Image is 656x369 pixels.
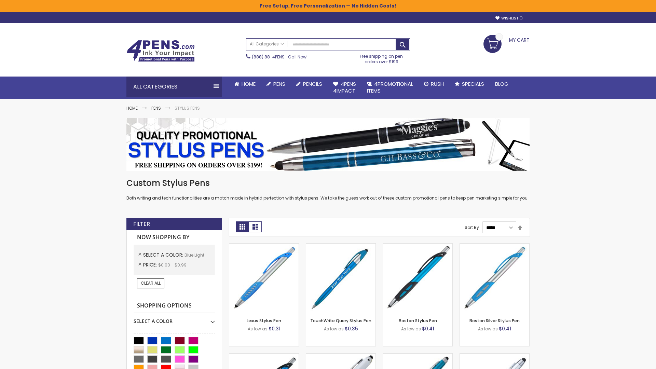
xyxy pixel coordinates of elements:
[460,243,529,249] a: Boston Silver Stylus Pen-Blue - Light
[133,220,150,228] strong: Filter
[478,326,498,332] span: As low as
[246,39,287,50] a: All Categories
[490,77,514,92] a: Blog
[324,326,344,332] span: As low as
[184,252,204,258] span: Blue Light
[383,243,452,249] a: Boston Stylus Pen-Blue - Light
[462,80,484,87] span: Specials
[229,244,299,313] img: Lexus Stylus Pen-Blue - Light
[126,118,530,171] img: Stylus Pens
[291,77,328,92] a: Pencils
[469,318,520,324] a: Boston Silver Stylus Pen
[252,54,307,60] span: - Call Now!
[383,244,452,313] img: Boston Stylus Pen-Blue - Light
[126,178,530,201] div: Both writing and tech functionalities are a match made in hybrid perfection with stylus pens. We ...
[269,325,281,332] span: $0.31
[449,77,490,92] a: Specials
[134,299,215,313] strong: Shopping Options
[236,221,249,232] strong: Grid
[248,326,268,332] span: As low as
[137,278,164,288] a: Clear All
[361,77,419,99] a: 4PROMOTIONALITEMS
[151,105,161,111] a: Pens
[431,80,444,87] span: Rush
[333,80,356,94] span: 4Pens 4impact
[134,313,215,325] div: Select A Color
[499,325,511,332] span: $0.41
[495,16,523,21] a: Wishlist
[460,353,529,359] a: Silver Cool Grip Stylus Pen-Blue - Light
[242,80,256,87] span: Home
[229,243,299,249] a: Lexus Stylus Pen-Blue - Light
[306,244,375,313] img: TouchWrite Query Stylus Pen-Blue Light
[383,353,452,359] a: Lory Metallic Stylus Pen-Blue - Light
[367,80,413,94] span: 4PROMOTIONAL ITEMS
[460,244,529,313] img: Boston Silver Stylus Pen-Blue - Light
[495,80,508,87] span: Blog
[134,230,215,245] strong: Now Shopping by
[126,77,222,97] div: All Categories
[353,51,410,65] div: Free shipping on pen orders over $199
[126,40,195,62] img: 4Pens Custom Pens and Promotional Products
[465,224,479,230] label: Sort By
[252,54,285,60] a: (888) 88-4PENS
[306,243,375,249] a: TouchWrite Query Stylus Pen-Blue Light
[126,105,138,111] a: Home
[310,318,371,324] a: TouchWrite Query Stylus Pen
[303,80,322,87] span: Pencils
[141,280,161,286] span: Clear All
[306,353,375,359] a: Kimberly Logo Stylus Pens-LT-Blue
[273,80,285,87] span: Pens
[345,325,358,332] span: $0.35
[143,251,184,258] span: Select A Color
[229,353,299,359] a: Lexus Metallic Stylus Pen-Blue - Light
[250,41,284,47] span: All Categories
[419,77,449,92] a: Rush
[175,105,200,111] strong: Stylus Pens
[247,318,281,324] a: Lexus Stylus Pen
[422,325,434,332] span: $0.41
[143,261,158,268] span: Price
[399,318,437,324] a: Boston Stylus Pen
[328,77,361,99] a: 4Pens4impact
[229,77,261,92] a: Home
[158,262,187,268] span: $0.00 - $0.99
[126,178,530,189] h1: Custom Stylus Pens
[261,77,291,92] a: Pens
[401,326,421,332] span: As low as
